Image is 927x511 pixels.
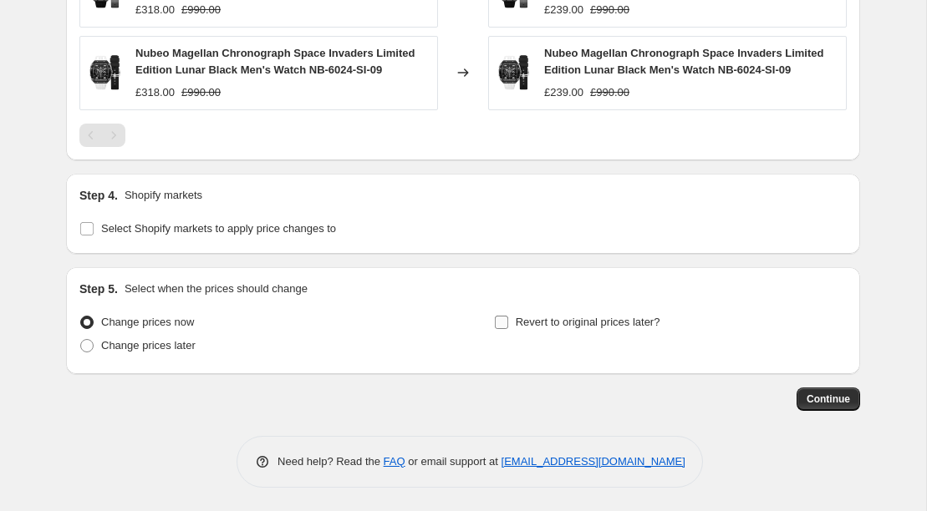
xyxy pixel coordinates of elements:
[135,3,175,16] span: £318.00
[125,281,308,297] p: Select when the prices should change
[135,86,175,99] span: £318.00
[125,187,202,204] p: Shopify markets
[79,281,118,297] h2: Step 5.
[405,455,502,468] span: or email support at
[101,339,196,352] span: Change prices later
[502,455,685,468] a: [EMAIL_ADDRESS][DOMAIN_NAME]
[807,392,850,406] span: Continue
[79,187,118,204] h2: Step 4.
[544,3,583,16] span: £239.00
[181,3,221,16] span: £990.00
[497,48,531,98] img: NB-6024-SI-09-Q_80x.png
[544,86,583,99] span: £239.00
[797,387,860,411] button: Continue
[278,455,384,468] span: Need help? Read the
[135,47,415,76] span: Nubeo Magellan Chronograph Space Invaders Limited Edition Lunar Black Men's Watch NB-6024-SI-09
[590,3,629,16] span: £990.00
[89,48,122,98] img: NB-6024-SI-09-Q_80x.png
[384,455,405,468] a: FAQ
[590,86,629,99] span: £990.00
[79,124,125,147] nav: Pagination
[516,316,660,328] span: Revert to original prices later?
[544,47,823,76] span: Nubeo Magellan Chronograph Space Invaders Limited Edition Lunar Black Men's Watch NB-6024-SI-09
[101,222,336,235] span: Select Shopify markets to apply price changes to
[101,316,194,328] span: Change prices now
[181,86,221,99] span: £990.00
